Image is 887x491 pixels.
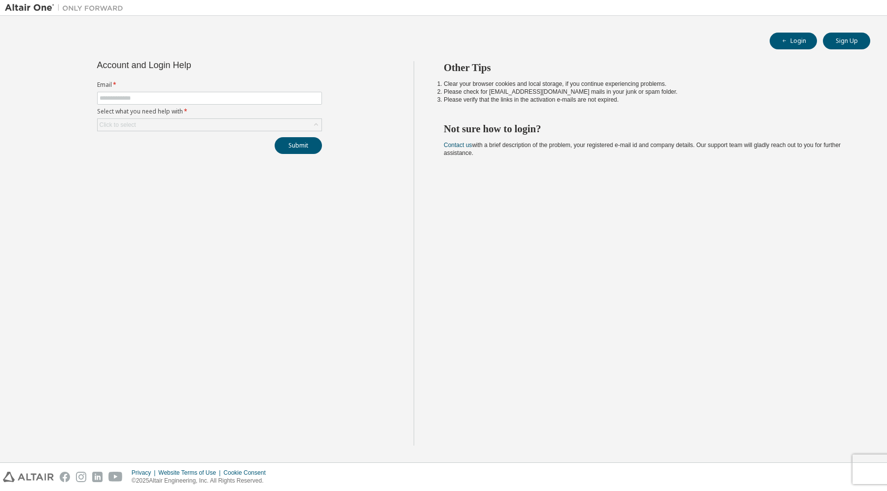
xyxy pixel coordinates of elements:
[444,142,472,149] a: Contact us
[223,469,271,477] div: Cookie Consent
[275,137,322,154] button: Submit
[97,81,322,89] label: Email
[76,472,86,482] img: instagram.svg
[444,96,852,104] li: Please verify that the links in the activation e-mails are not expired.
[444,88,852,96] li: Please check for [EMAIL_ADDRESS][DOMAIN_NAME] mails in your junk or spam folder.
[60,472,70,482] img: facebook.svg
[98,119,321,131] div: Click to select
[158,469,223,477] div: Website Terms of Use
[444,122,852,135] h2: Not sure how to login?
[444,80,852,88] li: Clear your browser cookies and local storage, if you continue experiencing problems.
[92,472,103,482] img: linkedin.svg
[5,3,128,13] img: Altair One
[444,142,841,156] span: with a brief description of the problem, your registered e-mail id and company details. Our suppo...
[823,33,870,49] button: Sign Up
[444,61,852,74] h2: Other Tips
[132,477,272,485] p: © 2025 Altair Engineering, Inc. All Rights Reserved.
[132,469,158,477] div: Privacy
[97,108,322,115] label: Select what you need help with
[3,472,54,482] img: altair_logo.svg
[97,61,277,69] div: Account and Login Help
[100,121,136,129] div: Click to select
[770,33,817,49] button: Login
[108,472,123,482] img: youtube.svg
